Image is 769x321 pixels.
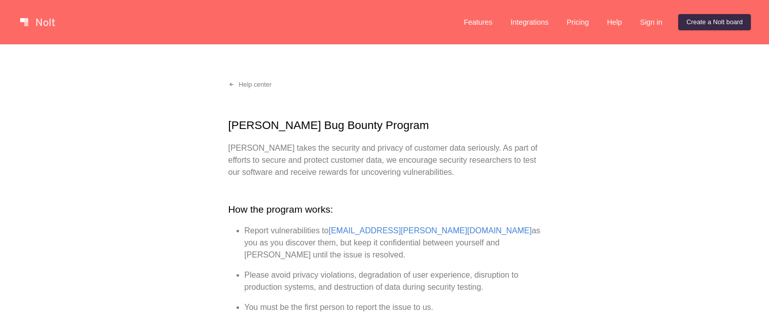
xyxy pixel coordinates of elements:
[228,117,541,134] h1: [PERSON_NAME] Bug Bounty Program
[599,14,630,30] a: Help
[502,14,556,30] a: Integrations
[456,14,501,30] a: Features
[228,203,541,217] h2: How the program works:
[228,142,541,178] p: [PERSON_NAME] takes the security and privacy of customer data seriously. As part of efforts to se...
[245,225,541,261] li: Report vulnerabilities to as you as you discover them, but keep it confidential between yourself ...
[559,14,597,30] a: Pricing
[245,269,541,293] li: Please avoid privacy violations, degradation of user experience, disruption to production systems...
[329,226,532,235] a: [EMAIL_ADDRESS][PERSON_NAME][DOMAIN_NAME]
[678,14,751,30] a: Create a Nolt board
[220,77,280,93] a: Help center
[245,301,541,313] li: You must be the first person to report the issue to us.
[632,14,670,30] a: Sign in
